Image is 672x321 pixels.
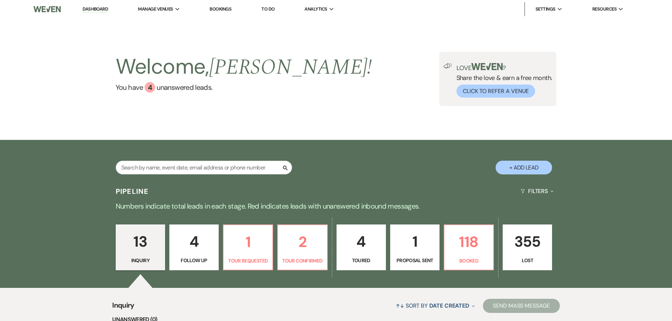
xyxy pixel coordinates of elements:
[116,161,292,174] input: Search by name, event date, email address or phone number
[395,257,435,264] p: Proposal Sent
[304,6,327,13] span: Analytics
[174,230,214,253] p: 4
[120,230,161,253] p: 13
[228,257,268,265] p: Tour Requested
[223,224,273,270] a: 1Tour Requested
[390,224,440,270] a: 1Proposal Sent
[449,257,489,265] p: Booked
[34,2,60,17] img: Weven Logo
[112,300,134,315] span: Inquiry
[210,6,231,12] a: Bookings
[277,224,327,270] a: 2Tour Confirmed
[452,63,552,98] div: Share the love & earn a free month.
[116,52,372,82] h2: Welcome,
[592,6,617,13] span: Resources
[429,302,469,309] span: Date Created
[396,302,404,309] span: ↑↓
[337,224,386,270] a: 4Toured
[496,161,552,174] button: + Add Lead
[282,230,322,254] p: 2
[209,51,372,84] span: [PERSON_NAME] !
[341,257,381,264] p: Toured
[282,257,322,265] p: Tour Confirmed
[116,82,372,93] a: You have 4 unanswered leads.
[507,257,547,264] p: Lost
[138,6,173,13] span: Manage Venues
[120,257,161,264] p: Inquiry
[116,224,165,270] a: 13Inquiry
[443,63,452,69] img: loud-speaker-illustration.svg
[82,200,590,212] p: Numbers indicate total leads in each stage. Red indicates leads with unanswered inbound messages.
[456,63,552,71] p: Love ?
[341,230,381,253] p: 4
[228,230,268,254] p: 1
[535,6,556,13] span: Settings
[174,257,214,264] p: Follow Up
[83,6,108,13] a: Dashboard
[444,224,494,270] a: 118Booked
[449,230,489,254] p: 118
[261,6,274,12] a: To Do
[456,85,535,98] button: Click to Refer a Venue
[145,82,155,93] div: 4
[471,63,503,70] img: weven-logo-green.svg
[518,182,556,200] button: Filters
[507,230,547,253] p: 355
[393,296,478,315] button: Sort By Date Created
[503,224,552,270] a: 355Lost
[395,230,435,253] p: 1
[169,224,219,270] a: 4Follow Up
[483,299,560,313] button: Send Mass Message
[116,186,149,196] h3: Pipeline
